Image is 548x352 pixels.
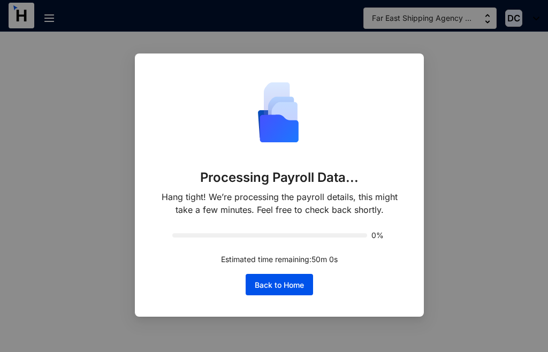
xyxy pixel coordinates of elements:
[200,169,359,186] p: Processing Payroll Data...
[246,274,313,295] button: Back to Home
[371,232,386,239] span: 0%
[221,254,338,265] p: Estimated time remaining: 50 m 0 s
[156,190,402,216] p: Hang tight! We’re processing the payroll details, this might take a few minutes. Feel free to che...
[255,280,304,290] span: Back to Home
